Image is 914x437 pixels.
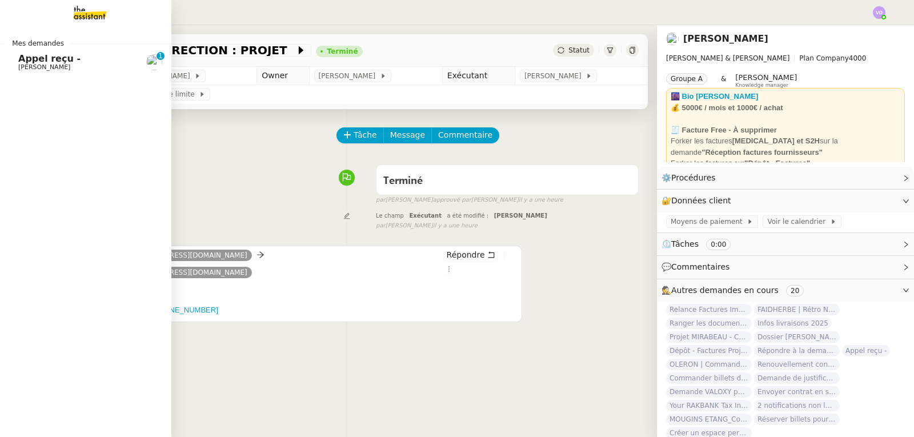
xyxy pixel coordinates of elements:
[754,318,832,329] span: Infos livraisons 2025
[666,318,752,329] span: Ranger les documents dans assurance
[657,233,914,255] div: ⏲️Tâches 0:00
[799,54,848,62] span: Plan Company
[671,196,731,205] span: Données client
[873,6,885,19] img: svg
[662,239,740,248] span: ⏲️
[662,262,735,271] span: 💬
[568,46,590,54] span: Statut
[60,283,517,299] h4: Appel manqué
[671,103,783,112] strong: 💰 5000€ / mois et 1000€ / achat
[662,194,736,207] span: 🔐
[151,306,218,314] a: [PHONE_NUMBER]
[390,129,425,142] span: Message
[683,33,768,44] a: [PERSON_NAME]
[657,190,914,212] div: 🔐Données client
[666,304,752,315] span: Relance Factures Impayées - octobre 2025
[671,262,729,271] span: Commentaires
[376,213,404,219] span: Le champ
[519,195,563,205] span: il y a une heure
[158,52,163,62] p: 1
[5,38,71,49] span: Mes demandes
[735,73,797,82] span: [PERSON_NAME]
[671,239,699,248] span: Tâches
[671,158,900,169] div: Forker les factures sur
[767,216,829,227] span: Voir le calendrier
[666,372,752,384] span: Commander billets d'avion Nice-[GEOGRAPHIC_DATA]
[442,67,515,85] td: Exécutant
[666,73,707,85] nz-tag: Groupe A
[657,256,914,278] div: 💬Commentaires
[657,167,914,189] div: ⚙️Procédures
[754,414,840,425] span: Réserver billets pour [GEOGRAPHIC_DATA]
[671,286,779,295] span: Autres demandes en cours
[657,279,914,302] div: 🕵️Autres demandes en cours 20
[376,221,386,231] span: par
[433,195,471,205] span: approuvé par
[754,331,840,343] span: Dossier [PERSON_NAME]
[409,213,442,219] span: Exécutant
[735,73,797,88] app-user-label: Knowledge manager
[754,400,840,411] span: 2 notifications non lues sur Pennylane
[666,386,752,398] span: Demande VALOXY pour Pennylane - Montants importants sans justificatifs
[754,386,840,398] span: Envoyer contrat en signature électronique
[157,52,165,60] nz-badge-sup: 1
[383,176,423,186] span: Terminé
[257,67,309,85] td: Owner
[671,135,900,158] div: Forker les factures sur la demande
[336,127,384,143] button: Tâche
[666,359,752,370] span: OLERON | Commande électroménagers [PERSON_NAME]
[524,70,586,82] span: [PERSON_NAME]
[842,345,890,356] span: Appel reçu -
[59,45,295,56] span: Appel reçu - REDIRECTION : PROJET
[706,239,731,250] nz-tag: 0:00
[754,304,840,315] span: FAIDHERBE | Rétro NCV Rénovations
[383,127,432,143] button: Message
[666,414,752,425] span: MOUGINS ETANG_Commande luminaires et miroirs
[701,148,823,157] strong: "Réception factures fournisseurs"
[666,331,752,343] span: Projet MIRABEAU - Commandes
[849,54,867,62] span: 4000
[666,345,752,356] span: Dépôt - Factures Projets
[671,126,777,134] strong: 🧾 Facture Free - À supprimer
[60,304,517,316] h5: Appel manqué de la part de
[786,285,804,296] nz-tag: 20
[744,159,810,167] strong: "Dépôt - Factures"
[494,213,547,219] span: [PERSON_NAME]
[754,345,840,356] span: Répondre à la demande d'informations sur la facture
[666,400,752,411] span: Your RAKBANK Tax Invoice / Tax Credit Note
[438,129,492,142] span: Commentaire
[732,137,820,145] strong: [MEDICAL_DATA] et S2H
[662,286,808,295] span: 🕵️
[146,54,162,70] img: users%2FfjlNmCTkLiVoA3HQjY3GA5JXGxb2%2Favatar%2Fstarofservice_97480retdsc0392.png
[18,53,81,64] span: Appel reçu -
[671,173,716,182] span: Procédures
[376,195,386,205] span: par
[735,82,788,89] span: Knowledge manager
[721,73,726,88] span: &
[447,213,489,219] span: a été modifié :
[754,359,840,370] span: Renouvellement contrat Opale STOCCO
[754,372,840,384] span: Demande de justificatifs Pennylane - octobre 2025
[376,195,563,205] small: [PERSON_NAME] [PERSON_NAME]
[354,129,377,142] span: Tâche
[666,54,789,62] span: [PERSON_NAME] & [PERSON_NAME]
[433,221,478,231] span: il y a une heure
[662,171,721,185] span: ⚙️
[376,221,478,231] small: [PERSON_NAME]
[443,248,499,261] button: Répondre
[671,216,747,227] span: Moyens de paiement
[431,127,499,143] button: Commentaire
[671,92,758,101] a: 🌆 Bio [PERSON_NAME]
[447,249,485,260] span: Répondre
[327,48,358,55] div: Terminé
[319,70,380,82] span: [PERSON_NAME]
[666,33,679,45] img: users%2FfjlNmCTkLiVoA3HQjY3GA5JXGxb2%2Favatar%2Fstarofservice_97480retdsc0392.png
[18,63,70,71] span: [PERSON_NAME]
